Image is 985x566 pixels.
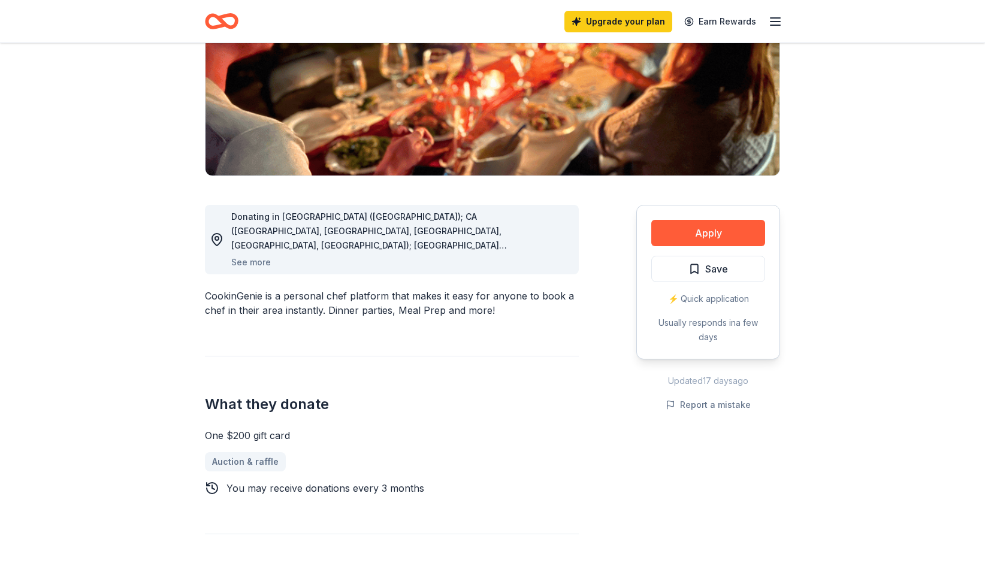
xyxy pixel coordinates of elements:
[651,316,765,344] div: Usually responds in a few days
[651,220,765,246] button: Apply
[226,481,424,495] div: You may receive donations every 3 months
[231,255,271,270] button: See more
[677,11,763,32] a: Earn Rewards
[231,211,549,509] span: Donating in [GEOGRAPHIC_DATA] ([GEOGRAPHIC_DATA]); CA ([GEOGRAPHIC_DATA], [GEOGRAPHIC_DATA], [GEO...
[205,395,579,414] h2: What they donate
[564,11,672,32] a: Upgrade your plan
[666,398,751,412] button: Report a mistake
[651,292,765,306] div: ⚡️ Quick application
[205,7,238,35] a: Home
[636,374,780,388] div: Updated 17 days ago
[705,261,728,277] span: Save
[205,289,579,317] div: CookinGenie is a personal chef platform that makes it easy for anyone to book a chef in their are...
[205,428,579,443] div: One $200 gift card
[651,256,765,282] button: Save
